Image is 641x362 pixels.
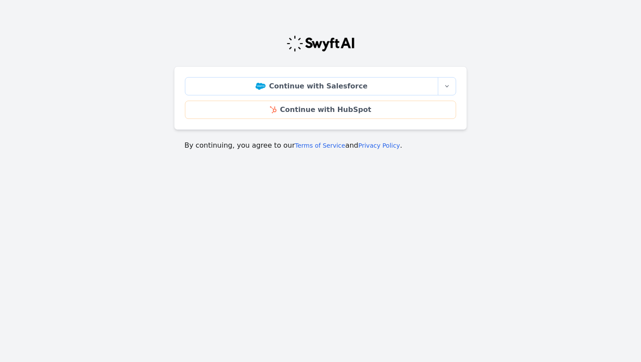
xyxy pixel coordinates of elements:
[185,101,456,119] a: Continue with HubSpot
[256,83,266,90] img: Salesforce
[286,35,355,52] img: Swyft Logo
[185,77,438,95] a: Continue with Salesforce
[270,106,276,113] img: HubSpot
[358,142,400,149] a: Privacy Policy
[184,140,457,151] p: By continuing, you agree to our and .
[295,142,345,149] a: Terms of Service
